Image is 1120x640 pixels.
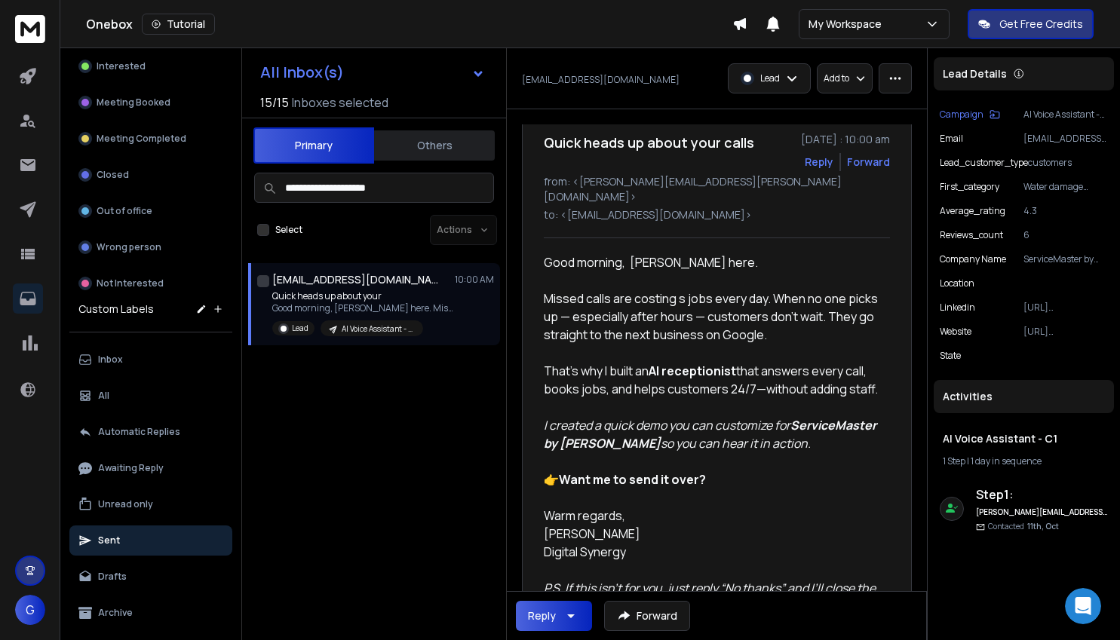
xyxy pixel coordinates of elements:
[847,155,890,170] div: Forward
[248,57,497,87] button: All Inbox(s)
[943,431,1105,446] h1: AI Voice Assistant - C1
[943,455,1105,467] div: |
[292,93,388,112] h3: Inboxes selected
[544,289,878,362] div: Missed calls are costing s jobs every day. When no one picks up — especially after hours — custom...
[66,327,278,357] div: ok, sound good. I will set up a call for [DATE]. thank you
[1023,326,1108,338] p: [URL][DOMAIN_NAME]
[1023,109,1108,121] p: AI Voice Assistant - C1
[69,381,232,411] button: All
[84,238,108,250] a: here
[544,132,754,153] h1: Quick heads up about your calls
[544,470,878,507] div: 👉
[78,302,154,317] h3: Custom Labels
[940,157,1028,169] p: Lead_customer_type
[940,326,971,338] p: website
[98,534,120,547] p: Sent
[15,595,45,625] button: G
[69,196,232,226] button: Out of office
[69,232,232,262] button: Wrong person
[760,72,780,84] p: Lead
[12,398,290,523] div: Glen says…
[272,272,438,287] h1: [EMAIL_ADDRESS][DOMAIN_NAME]
[940,350,961,362] p: State
[69,562,232,592] button: Drafts
[940,302,975,314] p: linkedin
[1027,521,1059,531] span: 11th, Oct
[98,498,153,510] p: Unread only
[1065,588,1101,624] iframe: Intercom live chat
[69,344,232,375] button: Inbox
[73,8,95,19] h1: Box
[1023,302,1108,314] p: [URL][DOMAIN_NAME][PERSON_NAME][US_STATE]
[940,253,1006,265] p: Company Name
[13,462,289,488] textarea: Message…
[98,354,123,366] p: Inbox
[98,390,109,402] p: All
[516,601,592,631] button: Reply
[940,181,999,193] p: First_category
[97,205,152,217] p: Out of office
[1023,133,1108,145] p: [EMAIL_ADDRESS][DOMAIN_NAME]
[48,494,60,506] button: Emoji picker
[69,268,232,299] button: Not Interested
[940,109,1000,121] button: Campaign
[940,109,983,121] p: Campaign
[98,607,133,619] p: Archive
[943,66,1007,81] p: Lead Details
[801,132,890,147] p: [DATE] : 10:00 am
[272,290,453,302] p: Quick heads up about your
[559,471,706,488] strong: Want me to send it over?
[260,65,344,80] h1: All Inbox(s)
[1023,253,1108,265] p: ServiceMaster by [PERSON_NAME]
[544,417,879,452] em: I created a quick demo you can customize for so you can hear it in action.
[69,525,232,556] button: Sent
[69,453,232,483] button: Awaiting Reply
[1028,157,1108,169] p: customers
[940,133,963,145] p: Email
[544,207,890,222] p: to: <[EMAIL_ADDRESS][DOMAIN_NAME]>
[968,9,1094,39] button: Get Free Credits
[23,494,35,506] button: Upload attachment
[940,277,974,289] p: location
[971,455,1042,467] span: 1 day in sequence
[73,19,188,34] p: The team can also help
[1023,229,1108,241] p: 6
[98,462,164,474] p: Awaiting Reply
[976,507,1108,518] h6: [PERSON_NAME][EMAIL_ADDRESS][PERSON_NAME][DOMAIN_NAME]
[824,72,849,84] p: Add to
[999,17,1083,32] p: Get Free Credits
[69,417,232,447] button: Automatic Replies
[342,323,414,335] p: AI Voice Assistant - C1
[97,241,161,253] p: Wrong person
[69,87,232,118] button: Meeting Booked
[72,494,84,506] button: Gif picker
[934,380,1114,413] div: Activities
[275,224,302,236] label: Select
[96,494,108,506] button: Start recording
[940,229,1003,241] p: Reviews_count
[259,488,283,512] button: Send a message…
[260,93,289,112] span: 15 / 15
[649,363,736,379] strong: AI receptionist
[236,6,265,35] button: Home
[253,127,374,164] button: Primary
[809,17,888,32] p: My Workspace
[97,60,146,72] p: Interested
[272,302,453,314] p: Good morning, [PERSON_NAME] here. Missed calls
[1023,181,1108,193] p: Water damage restoration companie
[69,489,232,519] button: Unread only
[976,485,1108,504] h6: Step 1 :
[66,407,278,496] div: Hi [PERSON_NAME], I am so sorry I missed our call. To be honest, I am not used to booking appoint...
[522,74,680,86] p: [EMAIL_ADDRESS][DOMAIN_NAME]
[24,294,143,303] div: [PERSON_NAME] • [DATE]
[69,598,232,628] button: Archive
[54,398,290,505] div: Hi [PERSON_NAME], I am so sorry I missed our call. To be honest, I am not used to booking appoint...
[943,455,965,467] span: 1 Step
[54,318,290,366] div: ok, sound good. I will set up a call for [DATE]. thank you
[374,129,495,162] button: Others
[69,124,232,154] button: Meeting Completed
[97,169,129,181] p: Closed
